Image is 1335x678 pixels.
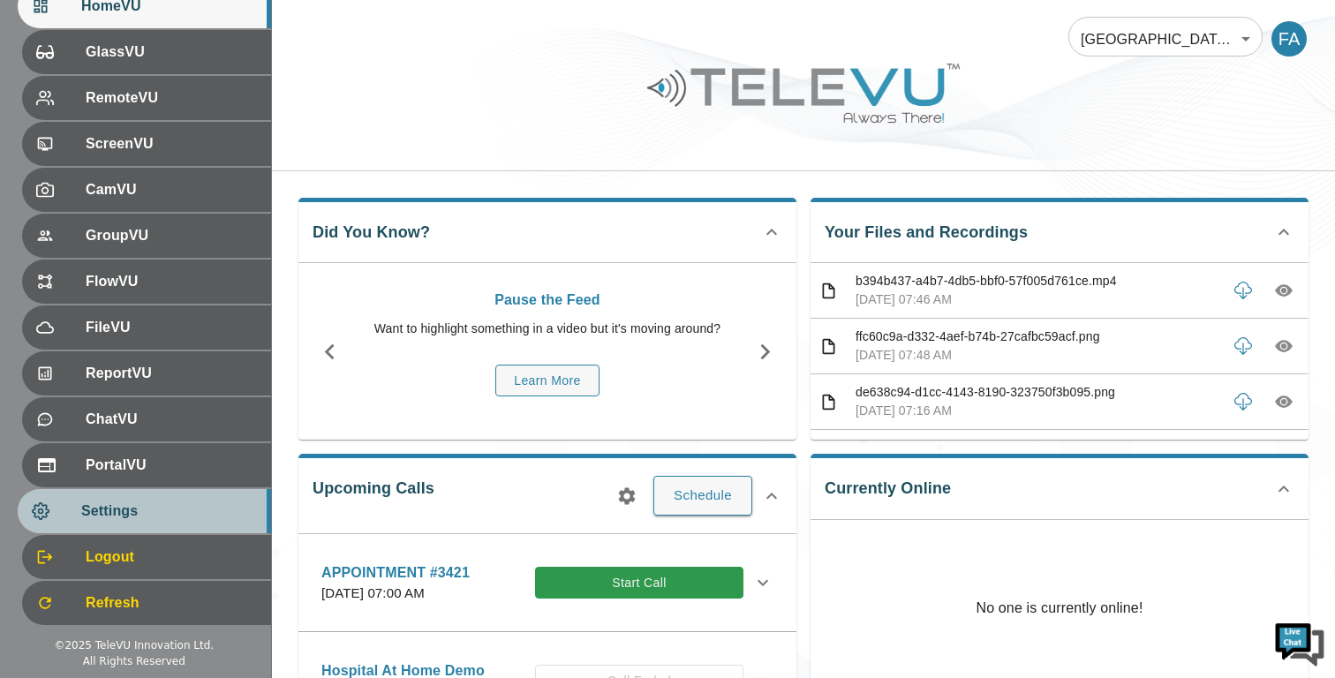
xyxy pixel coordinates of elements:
p: [DATE] 07:46 AM [856,290,1218,309]
button: Learn More [495,365,600,397]
img: Chat Widget [1273,616,1326,669]
span: ScreenVU [86,133,257,154]
div: FlowVU [22,260,271,304]
p: [DATE] 07:00 AM [321,584,470,604]
button: Start Call [535,567,743,599]
div: Refresh [22,581,271,625]
div: ScreenVU [22,122,271,166]
div: GlassVU [22,30,271,74]
p: de638c94-d1cc-4143-8190-323750f3b095.png [856,383,1218,402]
p: APPOINTMENT #3421 [321,562,470,584]
span: CamVU [86,179,257,200]
span: ReportVU [86,363,257,384]
span: Logout [86,546,257,568]
img: Logo [645,56,962,130]
div: ReportVU [22,351,271,395]
span: RemoteVU [86,87,257,109]
div: [GEOGRAPHIC_DATA] At Home [1068,14,1263,64]
p: [DATE] 07:16 AM [856,402,1218,420]
p: b394b437-a4b7-4db5-bbf0-57f005d761ce.mp4 [856,272,1218,290]
div: RemoteVU [22,76,271,120]
div: ChatVU [22,397,271,441]
button: Schedule [653,476,752,515]
div: PortalVU [22,443,271,487]
div: CamVU [22,168,271,212]
span: GlassVU [86,41,257,63]
span: Refresh [86,592,257,614]
p: Want to highlight something in a video but it's moving around? [370,320,725,338]
p: [DATE] 07:48 AM [856,346,1218,365]
p: Pause the Feed [370,290,725,311]
div: APPOINTMENT #3421[DATE] 07:00 AMStart Call [307,552,788,614]
div: Settings [18,489,271,533]
div: FA [1271,21,1307,56]
div: Logout [22,535,271,579]
span: FlowVU [86,271,257,292]
div: FileVU [22,305,271,350]
p: ffc60c9a-d332-4aef-b74b-27cafbc59acf.png [856,328,1218,346]
span: ChatVU [86,409,257,430]
span: GroupVU [86,225,257,246]
p: c6bc1684-ce4e-410f-a69d-a0e6bdb552e5.png [856,439,1218,457]
div: GroupVU [22,214,271,258]
span: PortalVU [86,455,257,476]
span: FileVU [86,317,257,338]
span: Settings [81,501,257,522]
